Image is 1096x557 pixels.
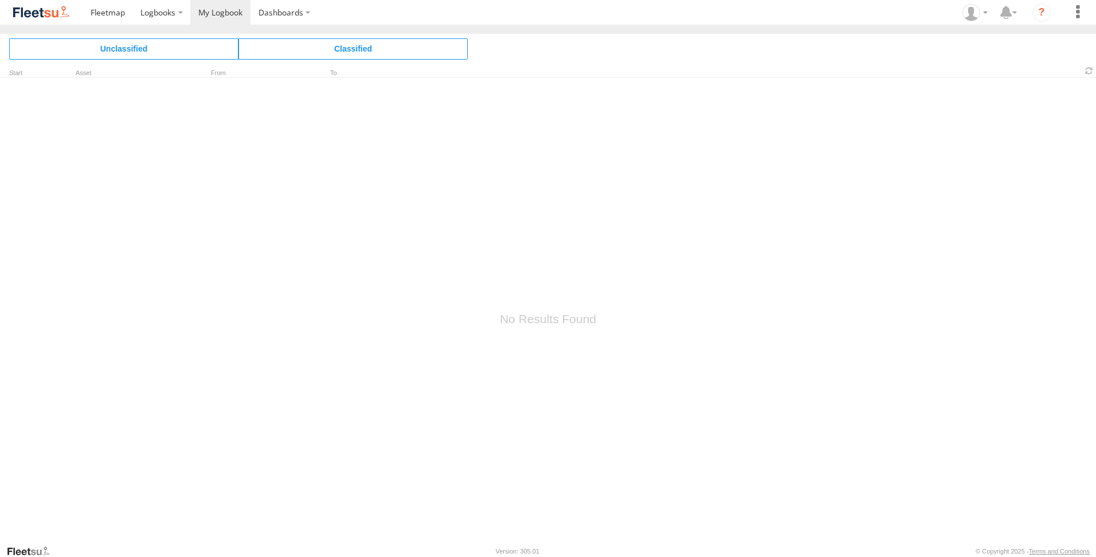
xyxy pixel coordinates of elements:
div: Click to Sort [9,70,44,76]
a: Visit our Website [6,546,59,557]
span: Refresh [1082,65,1096,76]
div: © Copyright 2025 - [976,548,1090,555]
div: Scott Hughes [958,4,992,21]
a: Terms and Conditions [1029,548,1090,555]
i: ? [1032,3,1051,22]
img: fleetsu-logo-horizontal.svg [11,5,71,20]
div: Version: 305.01 [496,548,539,555]
div: Asset [76,70,190,76]
div: From [195,70,310,76]
div: To [314,70,429,76]
span: Click to view Unclassified Trips [9,38,238,59]
span: Click to view Classified Trips [238,38,468,59]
